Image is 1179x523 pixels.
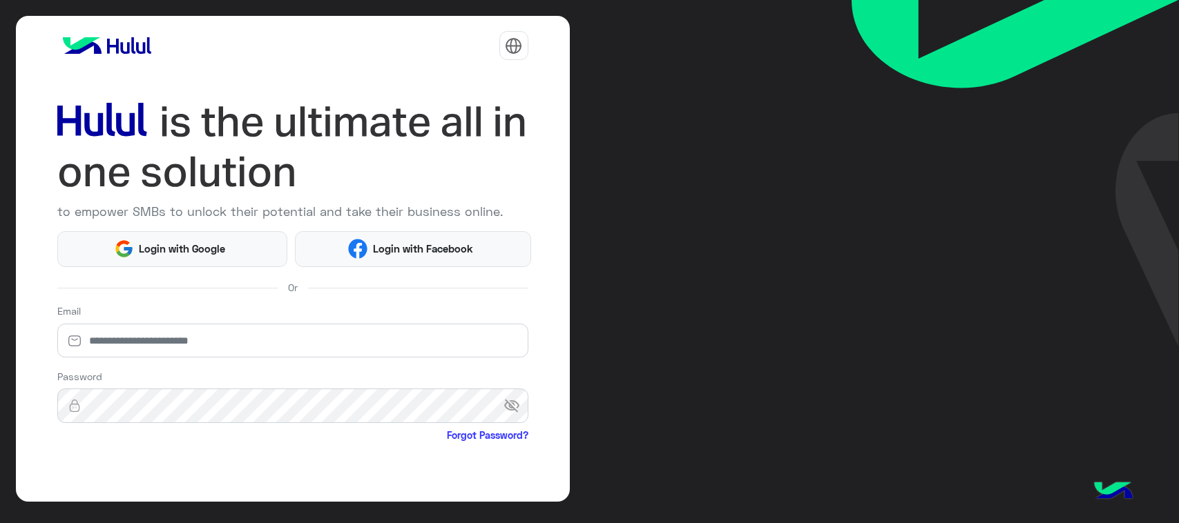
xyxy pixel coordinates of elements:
[57,97,528,197] img: hululLoginTitle_EN.svg
[57,446,267,500] iframe: reCAPTCHA
[367,241,478,257] span: Login with Facebook
[134,241,231,257] span: Login with Google
[1089,468,1138,516] img: hulul-logo.png
[447,428,528,442] a: Forgot Password?
[114,239,134,259] img: Google
[57,32,157,59] img: logo
[57,304,81,318] label: Email
[505,37,522,55] img: tab
[57,369,102,384] label: Password
[348,239,368,259] img: Facebook
[295,231,530,267] button: Login with Facebook
[57,399,92,413] img: lock
[57,334,92,348] img: email
[57,202,528,221] p: to empower SMBs to unlock their potential and take their business online.
[288,280,298,295] span: Or
[504,393,528,418] span: visibility_off
[57,231,288,267] button: Login with Google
